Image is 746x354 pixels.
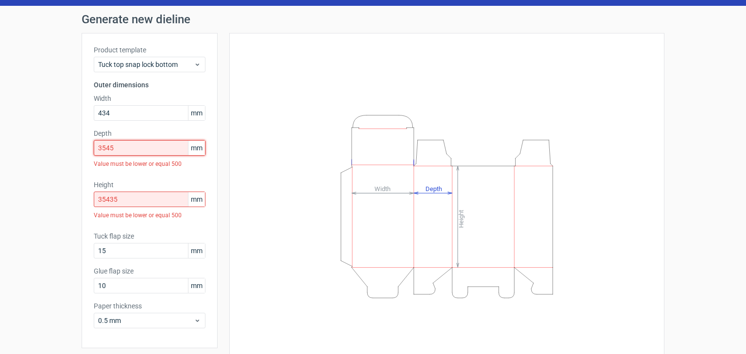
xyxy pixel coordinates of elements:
span: mm [188,106,205,120]
tspan: Height [458,209,465,227]
label: Depth [94,129,205,138]
label: Glue flap size [94,266,205,276]
span: Tuck top snap lock bottom [98,60,194,69]
span: mm [188,278,205,293]
div: Value must be lower or equal 500 [94,207,205,224]
div: Value must be lower or equal 500 [94,156,205,172]
label: Paper thickness [94,301,205,311]
label: Height [94,180,205,190]
label: Product template [94,45,205,55]
span: mm [188,141,205,155]
h1: Generate new dieline [82,14,664,25]
span: mm [188,192,205,207]
tspan: Width [374,185,390,192]
tspan: Depth [425,185,442,192]
span: mm [188,243,205,258]
h3: Outer dimensions [94,80,205,90]
label: Width [94,94,205,103]
span: 0.5 mm [98,316,194,325]
label: Tuck flap size [94,231,205,241]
